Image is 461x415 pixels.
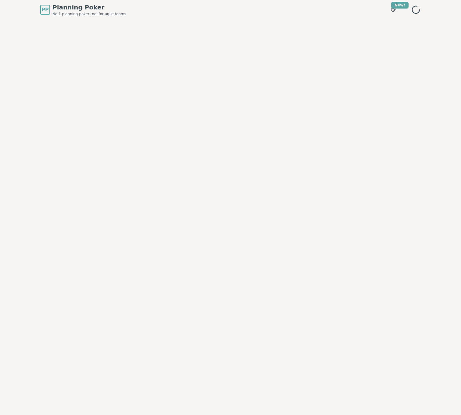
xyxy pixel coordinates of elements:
div: New! [391,2,409,9]
a: PPPlanning PokerNo.1 planning poker tool for agile teams [40,3,126,16]
span: Planning Poker [52,3,126,12]
span: No.1 planning poker tool for agile teams [52,12,126,16]
button: New! [388,4,399,15]
span: PP [41,6,48,13]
